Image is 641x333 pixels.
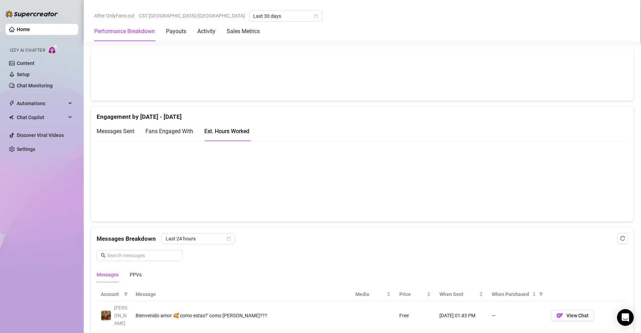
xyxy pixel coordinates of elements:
th: Price [395,288,435,301]
div: Messages [97,271,119,278]
span: Izzy AI Chatter [10,47,45,54]
a: Home [17,27,30,32]
a: Settings [17,146,35,152]
span: After OnlyFans cut [94,10,135,21]
div: Activity [197,27,216,36]
span: Chat Copilot [17,112,66,123]
span: CST [GEOGRAPHIC_DATA]/[GEOGRAPHIC_DATA] [139,10,245,21]
span: reload [620,236,625,241]
span: Last 24 hours [166,233,231,244]
span: filter [538,289,545,299]
span: Automations [17,98,66,109]
img: logo-BBDzfeDw.svg [6,10,58,17]
span: search [101,253,106,258]
th: When Purchased [488,288,547,301]
div: Engagement by [DATE] - [DATE] [97,107,628,122]
td: — [488,301,547,330]
span: [PERSON_NAME] [114,305,127,326]
td: [DATE] 01:43 PM [435,301,488,330]
div: Messages Breakdown [97,233,628,244]
a: Discover Viral Videos [17,132,64,138]
th: Media [352,288,395,301]
img: OF [557,312,564,319]
div: Performance Breakdown [94,27,155,36]
div: Bienvenido amor 🥰 como estas?' como [PERSON_NAME]??? [136,312,347,319]
div: Payouts [166,27,186,36]
span: Media [356,290,386,298]
img: 𝙈𝘼𝙍𝘾𝙀𝙇𝘼 [101,311,111,320]
img: AI Chatter [48,44,59,55]
span: calendar [227,237,231,241]
span: Messages Sent [97,128,134,135]
td: Free [395,301,435,330]
th: When Sent [435,288,488,301]
button: OFView Chat [551,310,594,321]
div: Sales Metrics [227,27,260,36]
a: Chat Monitoring [17,83,53,88]
img: Chat Copilot [9,115,14,120]
span: calendar [314,14,318,18]
span: Last 30 days [253,11,318,21]
span: filter [122,289,129,299]
th: Message [131,288,352,301]
div: Est. Hours Worked [204,127,249,136]
div: PPVs [130,271,142,278]
span: Account [101,290,121,298]
a: Content [17,60,35,66]
span: View Chat [566,313,589,318]
input: Search messages [107,252,178,259]
span: When Purchased [492,290,531,298]
span: filter [124,292,128,296]
a: OFView Chat [551,314,594,320]
a: Setup [17,72,30,77]
span: Fans Engaged With [145,128,193,135]
span: thunderbolt [9,101,15,106]
span: filter [539,292,543,296]
div: Open Intercom Messenger [617,309,634,326]
span: When Sent [439,290,478,298]
span: Price [399,290,425,298]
